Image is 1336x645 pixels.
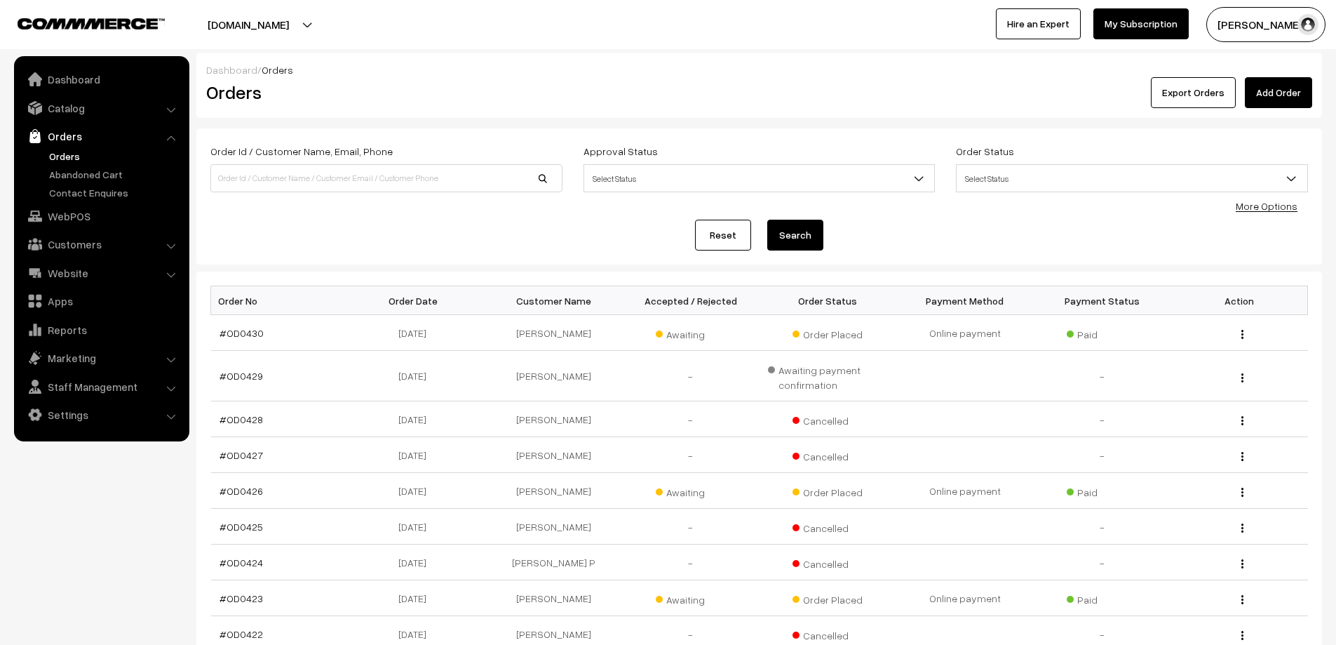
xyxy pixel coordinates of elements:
[220,485,263,497] a: #OD0426
[18,288,184,314] a: Apps
[760,286,897,315] th: Order Status
[792,625,863,643] span: Cancelled
[583,144,658,159] label: Approval Status
[348,437,485,473] td: [DATE]
[1241,452,1243,461] img: Menu
[485,580,623,616] td: [PERSON_NAME]
[348,545,485,580] td: [DATE]
[220,557,263,568] a: #OD0424
[1067,324,1137,342] span: Paid
[485,351,623,401] td: [PERSON_NAME]
[220,521,263,533] a: #OD0425
[18,95,184,121] a: Catalog
[768,359,889,392] span: Awaiting payment confirmation
[348,473,485,509] td: [DATE]
[1236,200,1297,212] a: More Options
[18,232,184,257] a: Customers
[622,437,760,473] td: -
[996,8,1081,39] a: Hire an Expert
[348,401,485,437] td: [DATE]
[792,589,863,607] span: Order Placed
[1241,559,1243,568] img: Menu
[211,286,349,315] th: Order No
[1241,330,1243,339] img: Menu
[220,327,264,339] a: #OD0430
[206,62,1312,77] div: /
[348,315,485,351] td: [DATE]
[1241,595,1243,604] img: Menu
[1206,7,1325,42] button: [PERSON_NAME] D
[220,628,263,640] a: #OD0422
[767,220,823,251] button: Search
[896,580,1034,616] td: Online payment
[1034,545,1171,580] td: -
[18,67,184,92] a: Dashboard
[1241,488,1243,497] img: Menu
[792,324,863,342] span: Order Placed
[485,286,623,315] th: Customer Name
[1241,524,1243,533] img: Menu
[656,324,726,342] span: Awaiting
[896,286,1034,315] th: Payment Method
[1034,286,1171,315] th: Payment Status
[46,149,184,164] a: Orders
[622,509,760,545] td: -
[695,220,751,251] a: Reset
[622,545,760,580] td: -
[656,481,726,500] span: Awaiting
[584,166,935,191] span: Select Status
[1241,631,1243,640] img: Menu
[1034,437,1171,473] td: -
[485,473,623,509] td: [PERSON_NAME]
[485,437,623,473] td: [PERSON_NAME]
[18,317,184,343] a: Reports
[46,167,184,182] a: Abandoned Cart
[583,164,936,192] span: Select Status
[622,351,760,401] td: -
[206,81,561,103] h2: Orders
[348,351,485,401] td: [DATE]
[18,124,184,149] a: Orders
[1241,416,1243,425] img: Menu
[348,509,485,545] td: [DATE]
[220,449,263,461] a: #OD0427
[220,370,263,382] a: #OD0429
[1034,401,1171,437] td: -
[262,64,293,76] span: Orders
[485,545,623,580] td: [PERSON_NAME] P
[1241,373,1243,383] img: Menu
[46,185,184,200] a: Contact Enquires
[18,260,184,286] a: Website
[18,374,184,399] a: Staff Management
[206,64,257,76] a: Dashboard
[792,410,863,428] span: Cancelled
[792,481,863,500] span: Order Placed
[1093,8,1189,39] a: My Subscription
[18,402,184,427] a: Settings
[348,580,485,616] td: [DATE]
[622,286,760,315] th: Accepted / Rejected
[1034,509,1171,545] td: -
[896,473,1034,509] td: Online payment
[18,345,184,371] a: Marketing
[220,592,263,604] a: #OD0423
[485,315,623,351] td: [PERSON_NAME]
[210,164,562,192] input: Order Id / Customer Name / Customer Email / Customer Phone
[1067,589,1137,607] span: Paid
[656,589,726,607] span: Awaiting
[957,166,1307,191] span: Select Status
[896,315,1034,351] td: Online payment
[18,14,140,31] a: COMMMERCE
[1245,77,1312,108] a: Add Order
[485,401,623,437] td: [PERSON_NAME]
[956,164,1308,192] span: Select Status
[1034,351,1171,401] td: -
[210,144,393,159] label: Order Id / Customer Name, Email, Phone
[485,509,623,545] td: [PERSON_NAME]
[956,144,1014,159] label: Order Status
[158,7,338,42] button: [DOMAIN_NAME]
[1151,77,1236,108] button: Export Orders
[220,413,263,425] a: #OD0428
[18,204,184,229] a: WebPOS
[1170,286,1308,315] th: Action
